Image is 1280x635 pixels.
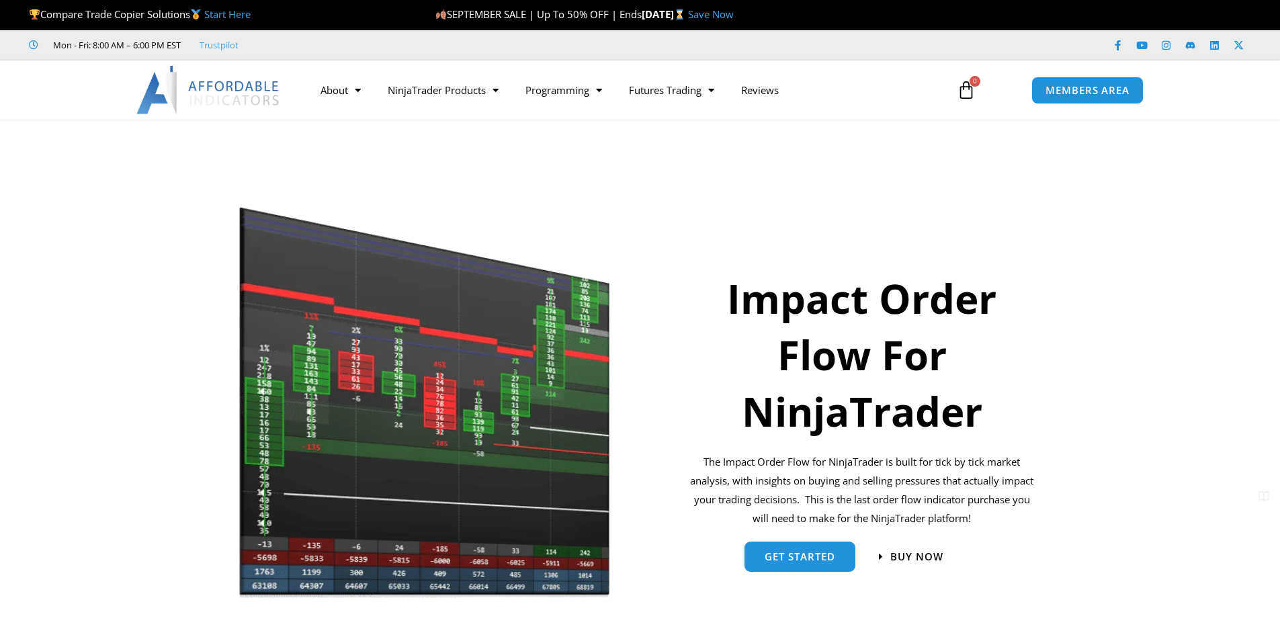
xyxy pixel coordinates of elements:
[615,75,728,105] a: Futures Trading
[1031,77,1144,104] a: MEMBERS AREA
[204,7,251,21] a: Start Here
[136,66,281,114] img: LogoAI | Affordable Indicators – NinjaTrader
[642,7,688,21] strong: [DATE]
[890,552,943,562] span: Buy now
[688,270,1037,439] h1: Impact Order Flow For NinjaTrader
[435,7,642,21] span: SEPTEMBER SALE | Up To 50% OFF | Ends
[1046,85,1129,95] span: MEMBERS AREA
[688,7,734,21] a: Save Now
[728,75,792,105] a: Reviews
[937,71,996,110] a: 0
[436,9,446,19] img: 🍂
[879,552,943,562] a: Buy now
[239,204,611,601] img: Orderflow | Affordable Indicators – NinjaTrader
[307,75,941,105] nav: Menu
[744,542,855,572] a: get started
[29,7,251,21] span: Compare Trade Copier Solutions
[307,75,374,105] a: About
[765,552,835,562] span: get started
[970,76,980,87] span: 0
[675,9,685,19] img: ⌛
[191,9,201,19] img: 🥇
[512,75,615,105] a: Programming
[374,75,512,105] a: NinjaTrader Products
[50,37,181,53] span: Mon - Fri: 8:00 AM – 6:00 PM EST
[30,9,40,19] img: 🏆
[200,37,239,53] a: Trustpilot
[688,453,1037,527] p: The Impact Order Flow for NinjaTrader is built for tick by tick market analysis, with insights on...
